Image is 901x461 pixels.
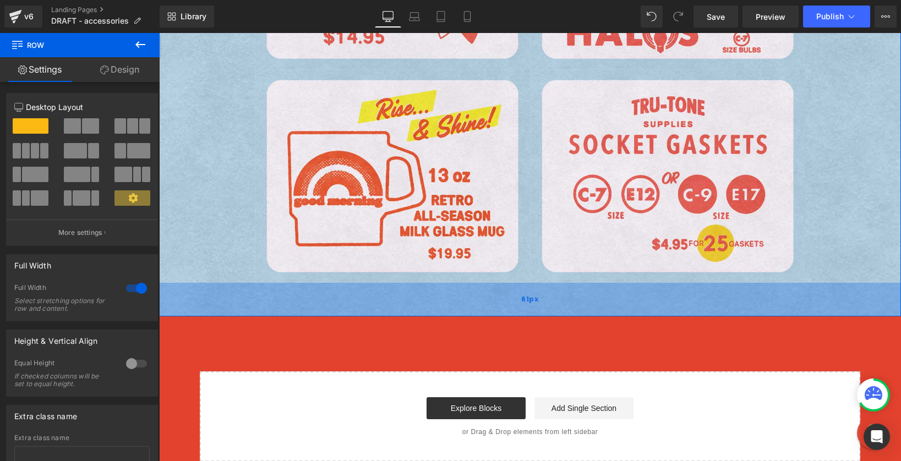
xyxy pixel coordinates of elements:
[80,57,160,82] a: Design
[14,359,115,370] div: Equal Height
[864,424,890,450] div: Open Intercom Messenger
[641,6,663,28] button: Undo
[698,384,730,416] img: Chat Button
[22,9,36,24] div: v6
[4,6,42,28] a: v6
[362,260,379,272] span: 61px
[14,372,113,388] div: If checked columns will be set to equal height.
[14,330,97,345] div: Height & Vertical Align
[181,12,206,21] span: Library
[14,283,115,295] div: Full Width
[7,219,157,245] button: More settings
[816,12,844,21] span: Publish
[742,6,799,28] a: Preview
[11,33,121,57] span: Row
[667,6,689,28] button: Redo
[698,384,730,416] div: Chat widget toggle
[803,6,870,28] button: Publish
[875,6,897,28] button: More
[58,395,684,403] p: or Drag & Drop elements from left sidebar
[375,6,401,28] a: Desktop
[14,101,150,113] p: Desktop Layout
[14,297,113,312] div: Select stretching options for row and content.
[401,6,428,28] a: Laptop
[51,6,160,14] a: Landing Pages
[428,6,454,28] a: Tablet
[51,17,129,25] span: DRAFT - accessories
[756,11,785,23] span: Preview
[160,6,214,28] a: New Library
[58,228,102,238] p: More settings
[707,11,725,23] span: Save
[267,364,367,386] a: Explore Blocks
[14,255,51,270] div: Full Width
[375,364,474,386] a: Add Single Section
[14,434,150,442] div: Extra class name
[14,405,77,421] div: Extra class name
[454,6,480,28] a: Mobile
